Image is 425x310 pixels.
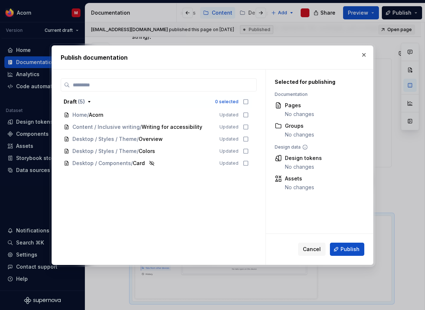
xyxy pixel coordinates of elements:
[215,99,238,105] div: 0 selected
[298,243,326,256] button: Cancel
[64,98,85,105] div: Draft
[285,111,314,118] div: No changes
[275,144,361,150] div: Design data
[285,122,314,130] div: Groups
[341,246,360,253] span: Publish
[285,184,314,191] div: No changes
[219,136,238,142] span: Updated
[61,53,364,62] h2: Publish documentation
[137,135,139,143] span: /
[87,111,89,119] span: /
[219,148,238,154] span: Updated
[72,160,131,167] span: Desktop / Components
[139,135,163,143] span: Overview
[61,96,252,108] button: Draft (5)0 selected
[72,123,140,131] span: Content / Inclusive writing
[285,163,322,171] div: No changes
[285,102,314,109] div: Pages
[133,160,147,167] span: Card
[275,91,361,97] div: Documentation
[219,160,238,166] span: Updated
[303,246,321,253] span: Cancel
[142,123,202,131] span: Writing for accessibility
[219,124,238,130] span: Updated
[131,160,133,167] span: /
[219,112,238,118] span: Updated
[285,175,314,182] div: Assets
[78,98,85,105] span: ( 5 )
[285,154,322,162] div: Design tokens
[72,135,137,143] span: Desktop / Styles / Theme
[72,147,137,155] span: Desktop / Styles / Theme
[330,243,364,256] button: Publish
[275,78,361,86] div: Selected for publishing
[140,123,142,131] span: /
[89,111,104,119] span: Acorn
[285,131,314,138] div: No changes
[72,111,87,119] span: Home
[139,147,155,155] span: Colors
[137,147,139,155] span: /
